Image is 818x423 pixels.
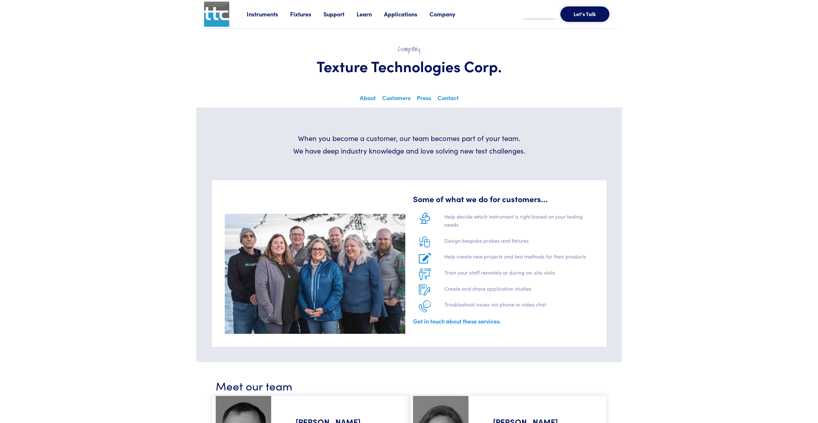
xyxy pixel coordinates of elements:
img: 2023-team-close-2.jpg [225,214,405,334]
p: Help create new projects and test methods for their products [444,252,594,263]
h5: Some of what we do for customers... [413,193,594,204]
img: designs.png [419,237,430,248]
img: train-on-site.png [419,268,431,280]
h6: When you become a customer, our team becomes part of your team. [281,133,537,143]
img: testing-needs-graphic.png [419,212,430,224]
p: Help decide which instrument is right based on your testing needs [444,212,594,231]
a: About [359,92,377,107]
a: Get in touch about these services. [413,317,501,325]
button: Let's Talk [560,6,609,22]
a: Contact [436,92,460,107]
h2: Company [216,44,603,54]
img: app-studies.png [419,285,430,296]
h1: Texture Technologies Corp. [216,57,603,75]
img: ttc_logo_1x1_v1.0.png [204,2,229,27]
a: Support [323,10,357,18]
a: Press [416,92,432,107]
p: Train your staff remotely or during on-site visits [444,268,594,279]
p: Troubleshoot issues via phone or video chat [444,300,594,311]
a: Company [429,10,468,18]
a: Learn [357,10,384,18]
a: Applications [384,10,429,18]
h3: Meet our team [216,378,603,393]
p: Design bespoke probes and fixtures [444,237,594,248]
h6: We have deep industry knowledge and love solving new test challenges. [281,146,537,156]
img: phone.png [419,300,431,312]
p: Create and share application studies [444,285,594,296]
a: Fixtures [290,10,323,18]
a: Instruments [247,10,290,18]
a: Customers [381,92,412,107]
